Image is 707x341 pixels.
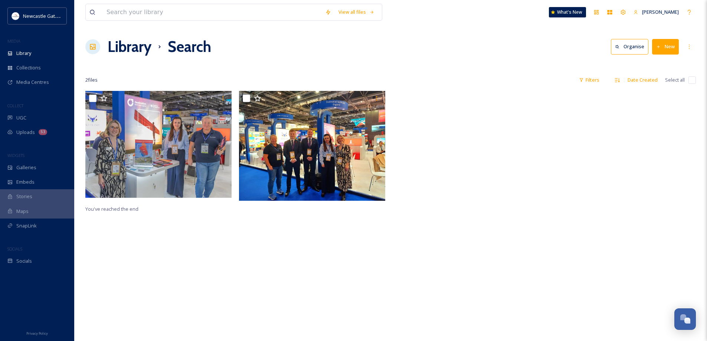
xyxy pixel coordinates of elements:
span: Select all [665,76,685,83]
span: Uploads [16,129,35,136]
button: Organise [611,39,648,54]
span: [PERSON_NAME] [642,9,679,15]
span: MEDIA [7,38,20,44]
input: Search your library [103,4,321,20]
span: WIDGETS [7,153,24,158]
span: Maps [16,208,29,215]
span: Newcastle Gateshead Initiative [23,12,91,19]
h1: Search [168,36,211,58]
span: UGC [16,114,26,121]
span: SOCIALS [7,246,22,252]
span: Collections [16,64,41,71]
img: DqD9wEUd_400x400.jpg [12,12,19,20]
a: [PERSON_NAME] [630,5,683,19]
span: 2 file s [85,76,98,83]
span: SnapLink [16,222,37,229]
a: View all files [335,5,378,19]
span: Embeds [16,178,35,186]
a: What's New [549,7,586,17]
span: Privacy Policy [26,331,48,336]
img: 54132205924_c7a814b364_o.jpg [85,91,232,198]
span: Galleries [16,164,36,171]
span: Media Centres [16,79,49,86]
div: 53 [39,129,47,135]
span: Library [16,50,31,57]
img: IMG-20241106-WA0000.jpg [239,91,385,201]
span: You've reached the end [85,206,138,212]
span: Stories [16,193,32,200]
button: Open Chat [674,308,696,330]
a: Library [108,36,151,58]
div: Filters [575,73,603,87]
a: Privacy Policy [26,328,48,337]
span: COLLECT [7,103,23,108]
button: New [652,39,679,54]
div: Date Created [624,73,661,87]
span: Socials [16,258,32,265]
